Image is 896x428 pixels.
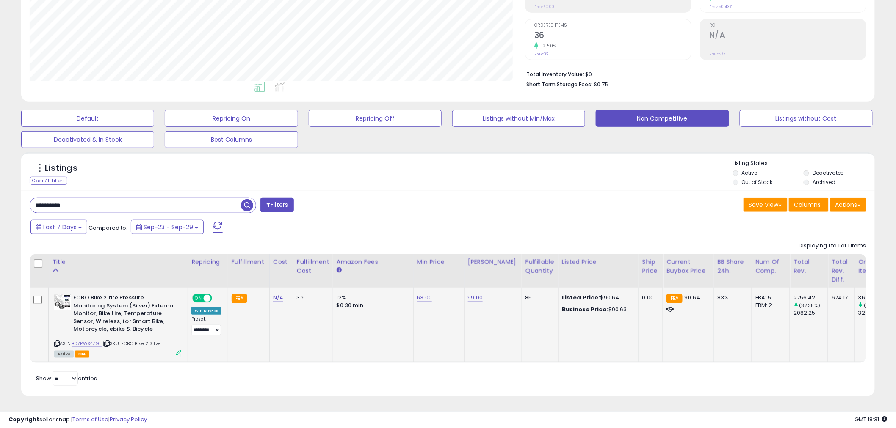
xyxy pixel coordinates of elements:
div: $90.63 [562,306,632,313]
div: 85 [525,294,552,302]
div: Preset: [191,316,221,335]
h2: N/A [709,30,866,42]
div: Current Buybox Price [666,258,710,275]
button: Actions [830,198,866,212]
small: FBA [232,294,247,303]
div: 3.9 [297,294,326,302]
div: [PERSON_NAME] [468,258,518,266]
span: 2025-10-7 18:31 GMT [855,415,888,423]
div: $90.64 [562,294,632,302]
div: ASIN: [54,294,181,357]
small: (32.38%) [799,302,820,309]
a: B07PWX4Z9T [72,340,102,347]
div: BB Share 24h. [717,258,748,275]
div: Cost [273,258,290,266]
button: Non Competitive [596,110,729,127]
span: All listings currently available for purchase on Amazon [54,351,74,358]
div: Amazon Fees [337,258,410,266]
button: Sep-23 - Sep-29 [131,220,204,234]
button: Last 7 Days [30,220,87,234]
div: FBM: 2 [755,302,783,309]
b: FOBO Bike 2 tire Pressure Monitoring System (Silver) External Monitor, Bike tire, Temperature Sen... [73,294,176,335]
a: 99.00 [468,294,483,302]
button: Deactivated & In Stock [21,131,154,148]
div: Ship Price [642,258,659,275]
h5: Listings [45,162,77,174]
span: Columns [794,200,821,209]
button: Listings without Min/Max [452,110,585,127]
span: $0.75 [594,80,608,88]
div: FBA: 5 [755,294,783,302]
label: Out of Stock [742,178,773,186]
button: Repricing Off [309,110,442,127]
a: Terms of Use [72,415,108,423]
div: $0.30 min [337,302,407,309]
div: 674.17 [832,294,848,302]
div: 32 [858,309,893,317]
div: Fulfillment [232,258,266,266]
span: 90.64 [685,294,700,302]
div: Num of Comp. [755,258,786,275]
div: Ordered Items [858,258,889,275]
div: Fulfillable Quantity [525,258,555,275]
span: | SKU: FOBO Bike 2 Silver [103,340,162,347]
div: 2756.42 [794,294,828,302]
div: 83% [717,294,745,302]
span: Compared to: [88,224,127,232]
button: Default [21,110,154,127]
div: seller snap | | [8,416,147,424]
label: Deactivated [813,169,844,176]
label: Archived [813,178,835,186]
a: Privacy Policy [110,415,147,423]
div: Listed Price [562,258,635,266]
a: N/A [273,294,283,302]
div: 2082.25 [794,309,828,317]
span: Last 7 Days [43,223,77,231]
span: Ordered Items [534,23,691,28]
strong: Copyright [8,415,39,423]
b: Business Price: [562,305,608,313]
b: Short Term Storage Fees: [526,81,592,88]
small: (12.5%) [864,302,881,309]
small: Prev: N/A [709,52,726,57]
small: Amazon Fees. [337,266,342,274]
div: 12% [337,294,407,302]
div: Repricing [191,258,224,266]
span: Sep-23 - Sep-29 [144,223,193,231]
a: 63.00 [417,294,432,302]
small: Prev: 50.43% [709,4,732,9]
div: Title [52,258,184,266]
div: Total Rev. Diff. [832,258,851,284]
img: 517WbihlZrL._SL40_.jpg [54,294,71,310]
span: ROI [709,23,866,28]
button: Filters [260,198,293,212]
b: Total Inventory Value: [526,71,584,78]
b: Listed Price: [562,294,600,302]
small: Prev: 32 [534,52,548,57]
span: OFF [211,295,224,302]
h2: 36 [534,30,691,42]
small: Prev: $0.00 [534,4,554,9]
div: Fulfillment Cost [297,258,329,275]
div: Displaying 1 to 1 of 1 items [799,242,866,250]
small: 12.50% [538,43,556,49]
button: Repricing On [165,110,298,127]
p: Listing States: [733,159,875,167]
div: Clear All Filters [30,177,67,185]
div: Win BuyBox [191,307,221,315]
span: FBA [75,351,89,358]
small: FBA [666,294,682,303]
label: Active [742,169,758,176]
div: Total Rev. [794,258,824,275]
button: Columns [789,198,829,212]
span: ON [193,295,204,302]
button: Listings without Cost [740,110,873,127]
button: Save View [744,198,788,212]
li: $0 [526,69,860,79]
div: Min Price [417,258,461,266]
span: Show: entries [36,374,97,382]
div: 0.00 [642,294,656,302]
div: 36 [858,294,893,302]
button: Best Columns [165,131,298,148]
